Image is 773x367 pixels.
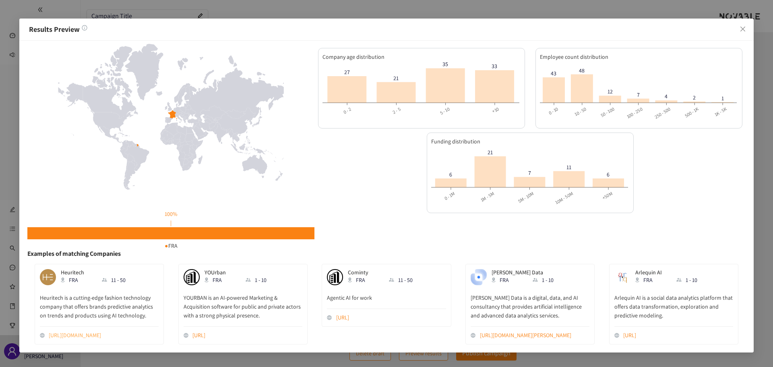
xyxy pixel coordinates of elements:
[342,106,352,115] text: 0 - 2
[686,276,697,284] span: 1 - 10
[61,269,129,276] p: Heuritech
[327,269,343,285] img: Snapshot of the Company's website
[40,269,56,285] img: Snapshot of the Company's website
[439,106,451,116] text: 5 - 10
[607,171,610,178] tspan: 6
[322,52,521,61] div: Company age distribution
[49,331,159,340] a: website
[168,241,178,250] span: FRA
[642,280,773,367] div: Widget de chat
[184,269,200,285] img: Snapshot of the Company's website
[492,62,497,70] tspan: 33
[684,106,700,118] text: 500 - 1K
[111,276,126,284] span: 11 - 50
[40,285,159,320] p: Heuritech is a cutting-edge fashion technology company that offers brands predictive analytics on...
[637,91,640,98] tspan: 7
[642,280,773,367] iframe: Chat Widget
[205,269,273,276] p: YOUrban
[344,68,350,76] tspan: 27
[693,94,696,101] tspan: 2
[61,276,93,284] div: FRA
[443,190,456,201] text: 0 - 1M
[480,331,590,340] a: website
[579,66,585,74] tspan: 48
[608,88,613,95] tspan: 12
[480,190,496,203] text: 1M - 5M
[398,276,413,284] span: 11 - 50
[431,137,629,146] div: Funding distribution
[599,106,616,118] text: 50 - 100
[184,285,302,320] p: YOURBAN is an AI-powered Marketing & Acquisition software for public and private actors with a st...
[528,169,531,176] tspan: 7
[721,94,724,102] tspan: 1
[205,276,237,284] div: FRA
[488,149,493,156] tspan: 21
[551,69,556,77] tspan: 43
[327,285,446,302] p: Agentic AI for work
[27,250,746,257] p: Examples of matching Companies
[614,269,630,285] img: Snapshot of the Company's website
[623,331,733,340] a: website
[348,269,416,276] p: Cominty
[348,276,380,284] div: FRA
[492,269,560,276] p: [PERSON_NAME] Data
[491,106,500,114] text: +10
[635,276,668,284] div: FRA
[517,190,535,204] text: 5M - 10M
[566,163,571,170] tspan: 11
[635,269,704,276] p: Arlequin AI
[626,106,644,119] text: 100 - 250
[165,241,168,250] div: ●
[554,190,574,205] text: 10M - 50M
[449,171,452,178] tspan: 6
[255,276,267,284] span: 1 - 10
[601,190,614,201] text: +50M
[665,93,668,100] tspan: 4
[740,26,746,32] span: close
[548,106,559,116] text: 0 - 10
[442,60,448,68] tspan: 35
[492,276,524,284] div: FRA
[540,52,738,61] div: Employee count distribution
[732,19,754,40] button: Close
[27,209,315,218] div: 100 %
[27,218,315,227] div: |
[614,285,733,320] p: Arlequin AI is a social data analytics platform that offers data transformation, exploration and ...
[573,106,587,117] text: 10 - 50
[336,313,446,322] a: website
[192,331,302,340] a: website
[713,106,728,117] text: 1K - 5K
[29,25,744,34] p: Results Preview
[391,106,401,115] text: 2 - 5
[471,285,589,320] p: Emerton Data is a digital, data, and AI consultancy that provides artificial intelligence and adv...
[653,106,672,120] text: 250 - 500
[471,269,487,285] img: Snapshot of the Company's website
[393,74,399,81] tspan: 21
[542,276,554,284] span: 1 - 10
